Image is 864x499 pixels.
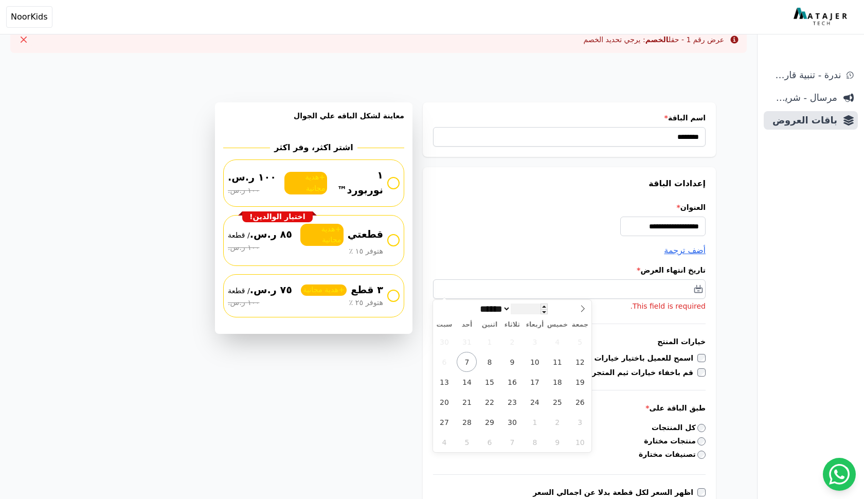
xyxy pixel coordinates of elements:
[434,392,454,412] span: سبتمبر 20, 2025
[434,372,454,392] span: سبتمبر 13, 2025
[457,412,477,432] span: سبتمبر 28, 2025
[11,11,48,23] span: NoorKids
[570,332,590,352] span: سبتمبر 5, 2025
[547,332,567,352] span: سبتمبر 4, 2025
[528,353,697,363] label: اسمح للعميل باختيار خيارات مختلفة لكل قطعة
[479,352,499,372] span: سبتمبر 8, 2025
[502,352,522,372] span: سبتمبر 9, 2025
[502,332,522,352] span: سبتمبر 2, 2025
[228,185,259,197] span: ١٠٠ ر.س.
[223,111,404,133] h3: معاينة لشكل الباقه علي الجوال
[300,224,344,246] span: +هدية مجانية
[502,392,522,412] span: سبتمبر 23, 2025
[301,284,347,296] span: +هدية مجانية
[457,352,477,372] span: سبتمبر 7, 2025
[570,372,590,392] span: سبتمبر 19, 2025
[664,244,706,257] button: أضف ترجمة
[457,332,477,352] span: أغسطس 31, 2025
[457,372,477,392] span: سبتمبر 14, 2025
[524,322,546,328] span: أربعاء
[644,436,706,447] label: منتجات مختارة
[433,202,706,212] label: العنوان
[433,113,706,123] label: اسم الباقة
[228,170,276,185] span: ١٠٠ ر.س.
[434,352,454,372] span: سبتمبر 6, 2025
[511,304,548,314] input: سنة
[228,231,250,239] bdi: / قطعة
[502,412,522,432] span: سبتمبر 30, 2025
[433,265,706,275] label: تاريخ انتهاء العرض
[228,297,259,309] span: ١٠٠ ر.س.
[478,322,501,328] span: اثنين
[479,432,499,452] span: أكتوبر 6, 2025
[349,246,383,257] span: هتوفر ١٥ ٪
[547,392,567,412] span: سبتمبر 25, 2025
[228,242,259,254] span: ١٠٠ ر.س.
[525,332,545,352] span: سبتمبر 3, 2025
[525,352,545,372] span: سبتمبر 10, 2025
[570,352,590,372] span: سبتمبر 12, 2025
[639,449,706,460] label: تصنيفات مختارة
[434,432,454,452] span: أكتوبر 4, 2025
[533,487,697,497] label: اظهر السعر لكل قطعة بدلا عن اجمالي السعر
[794,8,850,26] img: MatajerTech Logo
[457,432,477,452] span: أكتوبر 5, 2025
[502,372,522,392] span: سبتمبر 16, 2025
[479,412,499,432] span: سبتمبر 29, 2025
[525,392,545,412] span: سبتمبر 24, 2025
[242,211,313,223] div: اختيار الوالدين!
[228,227,292,242] span: ٨٥ ر.س.
[583,34,724,45] div: عرض رقم 1 - حقل : يرجي تحديد الخصم
[15,31,32,48] button: Close
[525,372,545,392] span: سبتمبر 17, 2025
[479,372,499,392] span: سبتمبر 15, 2025
[546,322,569,328] span: خميس
[570,432,590,452] span: أكتوبر 10, 2025
[434,412,454,432] span: سبتمبر 27, 2025
[348,227,383,242] span: قطعتي
[697,424,706,432] input: كل المنتجات
[479,332,499,352] span: سبتمبر 1, 2025
[569,322,591,328] span: جمعة
[501,322,524,328] span: ثلاثاء
[502,432,522,452] span: أكتوبر 7, 2025
[664,245,706,255] span: أضف ترجمة
[477,304,511,314] select: شهر
[525,432,545,452] span: أكتوبر 8, 2025
[547,432,567,452] span: أكتوبر 9, 2025
[547,352,567,372] span: سبتمبر 11, 2025
[274,141,353,154] h2: اشتر اكثر، وفر اكثر
[434,332,454,352] span: أغسطس 30, 2025
[349,297,383,309] span: هتوفر ٢٥ ٪
[331,168,383,198] span: ١ نوربورد™
[768,113,837,128] span: باقات العروض
[570,412,590,432] span: أكتوبر 3, 2025
[768,91,837,105] span: مرسال - شريط دعاية
[456,322,478,328] span: أحد
[525,412,545,432] span: أكتوبر 1, 2025
[652,422,706,433] label: كل المنتجات
[547,412,567,432] span: أكتوبر 2, 2025
[479,392,499,412] span: سبتمبر 22, 2025
[228,287,250,295] bdi: / قطعة
[351,283,383,298] span: ٣ قطع
[6,6,52,28] button: NoorKids
[284,172,327,194] span: +هدية مجانية
[645,35,669,44] strong: الخصم
[768,68,840,82] span: ندرة - تنبية قارب علي النفاذ
[228,283,292,298] span: ٧٥ ر.س.
[433,322,456,328] span: سبت
[547,372,567,392] span: سبتمبر 18, 2025
[433,177,706,190] h3: إعدادات الباقة
[570,392,590,412] span: سبتمبر 26, 2025
[553,367,697,378] label: قم باخفاء خيارات ثيم المتجر الافتراضية
[457,392,477,412] span: سبتمبر 21, 2025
